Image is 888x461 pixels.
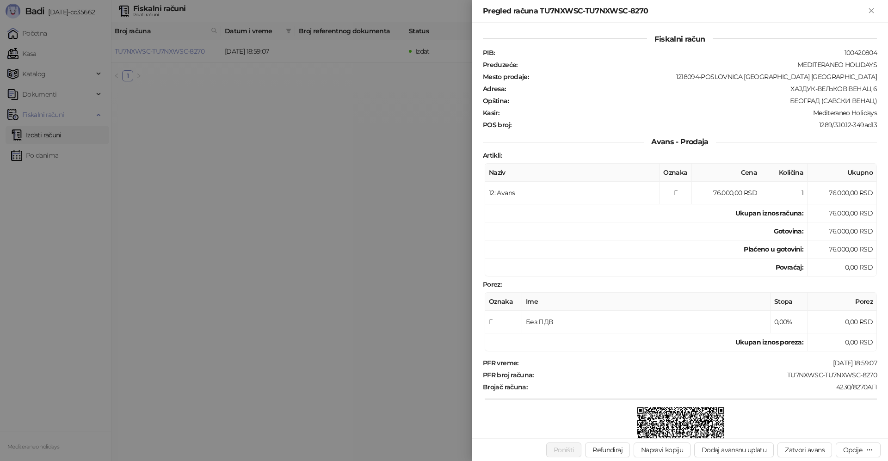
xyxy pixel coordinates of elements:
[530,73,878,81] div: 1218094-POSLOVNICA [GEOGRAPHIC_DATA] [GEOGRAPHIC_DATA]
[634,443,691,457] button: Napravi kopiju
[808,182,877,204] td: 76.000,00 RSD
[644,137,715,146] span: Avans - Prodaja
[483,151,502,160] strong: Artikli :
[761,182,808,204] td: 1
[836,443,881,457] button: Opcije
[777,443,832,457] button: Zatvori avans
[866,6,877,17] button: Zatvori
[483,280,501,289] strong: Porez :
[522,311,771,333] td: Без ПДВ
[483,85,506,93] strong: Adresa :
[519,359,878,367] div: [DATE] 18:59:07
[485,311,522,333] td: Г
[808,164,877,182] th: Ukupno
[774,227,803,235] strong: Gotovina :
[808,258,877,277] td: 0,00 RSD
[483,109,499,117] strong: Kasir :
[808,311,877,333] td: 0,00 RSD
[771,311,808,333] td: 0,00%
[483,49,494,57] strong: PIB :
[694,443,774,457] button: Dodaj avansnu uplatu
[546,443,582,457] button: Poništi
[535,371,878,379] div: TU7NXWSC-TU7NXWSC-8270
[507,85,878,93] div: ХАЈДУК-ВЕЉКОВ ВЕНАЦ 6
[735,209,803,217] strong: Ukupan iznos računa :
[808,293,877,311] th: Porez
[641,446,683,454] span: Napravi kopiju
[808,333,877,351] td: 0,00 RSD
[485,293,522,311] th: Oznaka
[528,383,878,391] div: 4230/8270АП
[660,164,692,182] th: Oznaka
[692,164,761,182] th: Cena
[808,204,877,222] td: 76.000,00 RSD
[483,61,518,69] strong: Preduzeće :
[660,182,692,204] td: Г
[771,293,808,311] th: Stopa
[518,61,878,69] div: MEDITERANEO HOLIDAYS
[510,97,878,105] div: БЕОГРАД (САВСКИ ВЕНАЦ)
[761,164,808,182] th: Količina
[495,49,878,57] div: 100420804
[692,182,761,204] td: 76.000,00 RSD
[808,222,877,240] td: 76.000,00 RSD
[512,121,878,129] div: 1289/3.10.12-349ad13
[500,109,878,117] div: Mediteraneo Holidays
[485,182,660,204] td: 12: Avans
[843,446,862,454] div: Opcije
[585,443,630,457] button: Refundiraj
[483,6,866,17] div: Pregled računa TU7NXWSC-TU7NXWSC-8270
[744,245,803,253] strong: Plaćeno u gotovini:
[483,359,518,367] strong: PFR vreme :
[483,383,527,391] strong: Brojač računa :
[483,121,511,129] strong: POS broj :
[483,371,534,379] strong: PFR broj računa :
[735,338,803,346] strong: Ukupan iznos poreza:
[522,293,771,311] th: Ime
[808,240,877,258] td: 76.000,00 RSD
[776,263,803,271] strong: Povraćaj:
[647,35,712,43] span: Fiskalni račun
[483,73,529,81] strong: Mesto prodaje :
[485,164,660,182] th: Naziv
[483,97,509,105] strong: Opština :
